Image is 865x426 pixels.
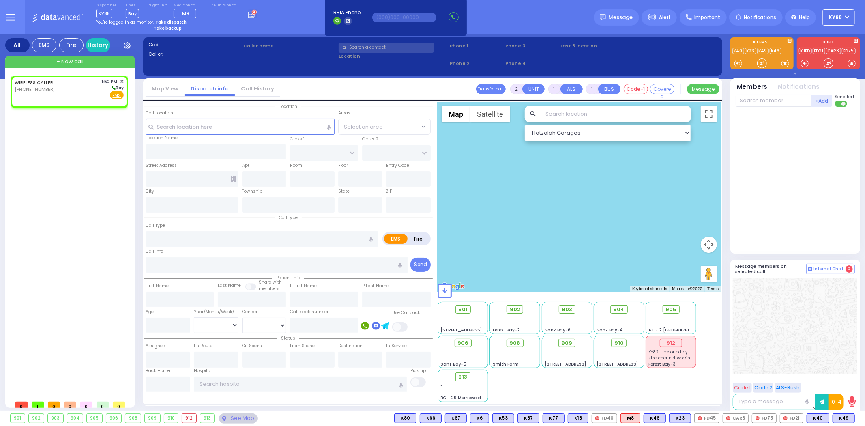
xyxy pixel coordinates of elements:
[669,413,691,423] div: BLS
[470,106,510,122] button: Show satellite imagery
[609,13,633,22] span: Message
[701,106,717,122] button: Toggle fullscreen view
[510,306,520,314] span: 902
[362,136,378,142] label: Cross 2
[80,402,92,408] span: 0
[492,413,514,423] div: BLS
[613,306,625,314] span: 904
[48,414,63,423] div: 903
[757,48,769,54] a: K49
[620,413,640,423] div: M8
[146,368,170,374] label: Back Home
[86,38,110,52] a: History
[146,343,166,349] label: Assigned
[517,413,539,423] div: K87
[644,413,666,423] div: K46
[113,402,125,408] span: 0
[259,279,282,285] small: Share with
[97,402,109,408] span: 0
[744,14,776,21] span: Notifications
[96,9,112,18] span: KY38
[242,343,262,349] label: On Scene
[164,414,178,423] div: 910
[545,361,586,367] span: [STREET_ADDRESS]
[492,413,514,423] div: K53
[458,306,468,314] span: 901
[194,377,407,392] input: Search hospital
[835,100,848,108] label: Turn off text
[5,38,30,52] div: All
[753,383,773,393] button: Code 2
[11,414,25,423] div: 901
[146,85,185,93] a: Map View
[736,264,806,274] h5: Message members on selected call
[620,413,640,423] div: ALS KJ
[146,110,174,116] label: Call Location
[694,14,720,21] span: Important
[775,383,801,393] button: ALS-Rush
[780,413,803,423] div: FD21
[649,355,712,361] span: stretcher not working properly
[339,43,434,53] input: Search a contact
[595,416,599,420] img: red-radio-icon.svg
[338,110,350,116] label: Areas
[737,82,768,92] button: Members
[493,349,495,355] span: -
[106,414,122,423] div: 906
[600,14,606,20] img: message.svg
[445,413,467,423] div: K67
[450,43,502,49] span: Phone 1
[540,106,691,122] input: Search location
[545,315,547,321] span: -
[778,82,820,92] button: Notifications
[146,188,155,195] label: City
[644,413,666,423] div: BLS
[146,119,335,134] input: Search location here
[505,43,558,49] span: Phone 3
[649,327,709,333] span: AT - 2 [GEOGRAPHIC_DATA]
[218,282,241,289] label: Last Name
[723,413,749,423] div: CAR3
[208,3,239,8] label: Fire units on call
[32,12,86,22] img: Logo
[493,321,495,327] span: -
[290,309,328,315] label: Call back number
[440,281,466,292] a: Open this area in Google Maps (opens a new window)
[522,84,545,94] button: UNIT
[333,9,361,16] span: BRIA Phone
[694,413,719,423] div: FD45
[146,283,169,289] label: First Name
[665,306,676,314] span: 905
[32,38,56,52] div: EMS
[808,267,812,271] img: comment-alt.png
[493,361,519,367] span: Smith Farm
[562,339,573,347] span: 909
[597,349,599,355] span: -
[441,383,443,389] span: -
[811,95,833,107] button: +Add
[807,413,829,423] div: K40
[592,413,617,423] div: FD40
[829,394,844,410] button: 10-4
[155,19,187,25] strong: Take dispatch
[814,266,844,272] span: Internal Chat
[277,335,299,341] span: Status
[597,327,623,333] span: Sanz Bay-4
[835,94,855,100] span: Send text
[745,48,756,54] a: K23
[410,368,426,374] label: Pick up
[543,413,565,423] div: BLS
[185,85,235,93] a: Dispatch info
[174,3,199,8] label: Medic on call
[687,84,719,94] button: Message
[344,123,383,131] span: Select an area
[96,19,154,25] span: You're logged in as monitor.
[362,283,389,289] label: P Last Name
[242,188,262,195] label: Township
[829,14,842,21] span: ky68
[470,413,489,423] div: BLS
[756,416,760,420] img: red-radio-icon.svg
[813,48,825,54] a: FD21
[509,339,520,347] span: 908
[476,84,506,94] button: Transfer call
